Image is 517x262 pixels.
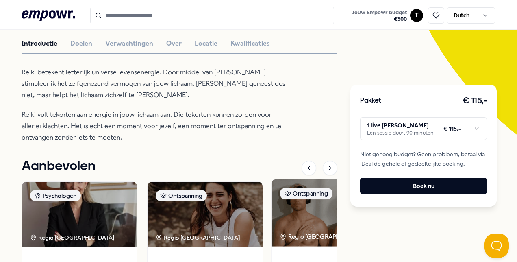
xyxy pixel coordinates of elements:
[230,38,270,49] button: Kwalificaties
[280,232,368,241] div: Regio [GEOGRAPHIC_DATA]
[22,67,286,101] p: Reiki betekent letterlijk universe levensenergie. Door middel van [PERSON_NAME] stimuleer ik het ...
[360,150,487,168] span: Niet genoeg budget? Geen probleem, betaal via iDeal de gehele of gedeeltelijke boeking.
[70,38,92,49] button: Doelen
[349,7,410,24] a: Jouw Empowr budget€500
[166,38,182,49] button: Over
[105,38,153,49] button: Verwachtingen
[156,233,241,242] div: Regio [GEOGRAPHIC_DATA]
[280,188,332,200] div: Ontspanning
[22,109,286,143] p: Reiki vult tekorten aan energie in jouw lichaam aan. Die tekorten kunnen zorgen voor allerlei kla...
[360,96,381,106] h3: Pakket
[148,182,263,247] img: package image
[350,8,408,24] button: Jouw Empowr budget€500
[22,156,96,177] h1: Aanbevolen
[352,9,407,16] span: Jouw Empowr budget
[30,233,116,242] div: Regio [GEOGRAPHIC_DATA]
[90,7,334,24] input: Search for products, categories or subcategories
[156,190,207,201] div: Ontspanning
[30,190,81,201] div: Psychologen
[463,94,487,107] h3: € 115,-
[410,9,423,22] button: T
[484,234,509,258] iframe: Help Scout Beacon - Open
[272,179,390,247] img: package image
[360,178,487,194] button: Boek nu
[195,38,217,49] button: Locatie
[22,38,57,49] button: Introductie
[22,182,137,247] img: package image
[352,16,407,22] span: € 500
